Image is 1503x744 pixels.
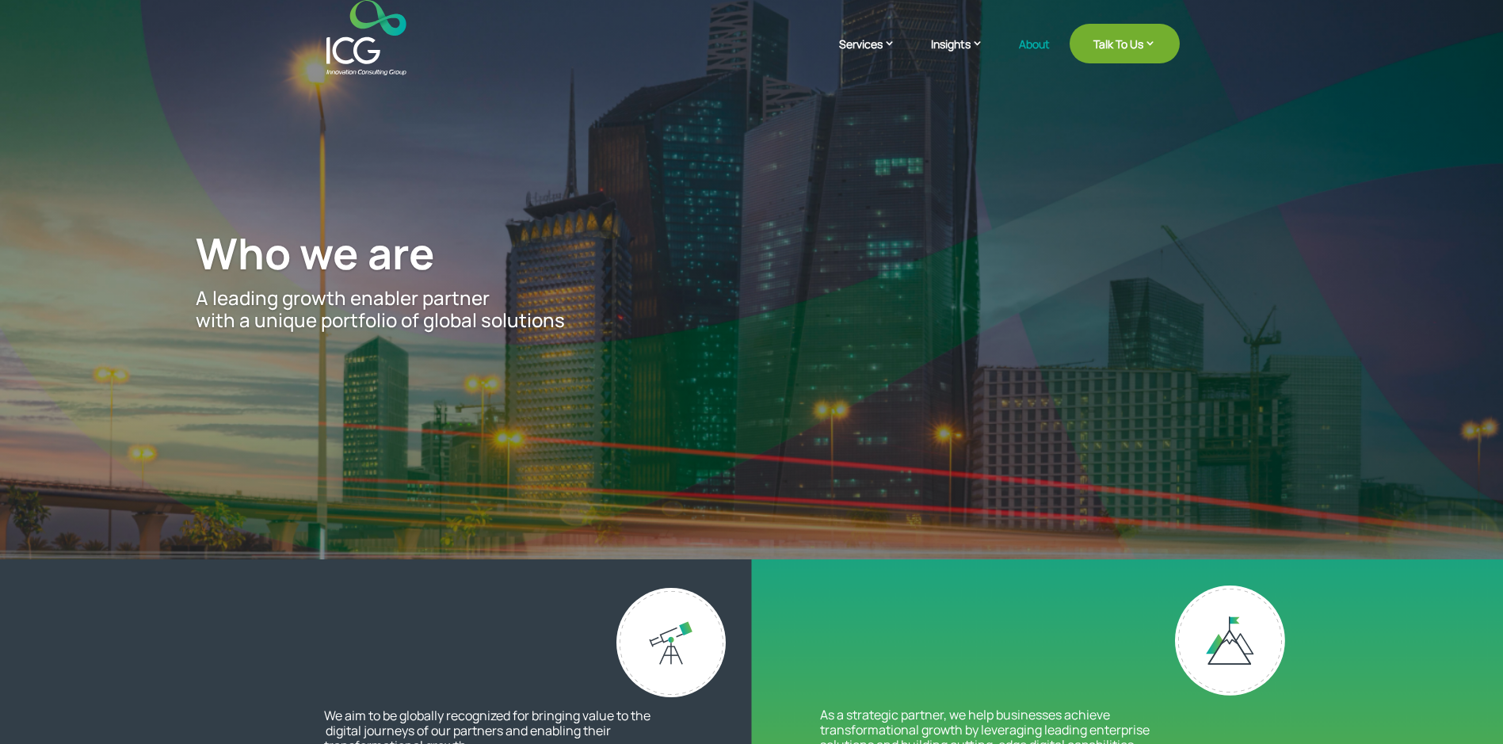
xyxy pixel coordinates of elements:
img: Our vision - ICG [616,588,726,697]
p: A leading growth enabler partner with a unique portfolio of global solutions [196,287,1307,333]
a: Services [839,36,911,75]
a: Talk To Us [1070,24,1180,63]
span: Who we are [196,223,435,282]
a: About [1019,38,1050,75]
a: Insights [931,36,999,75]
img: our mission - ICG [1175,586,1285,696]
iframe: Chat Widget [1424,668,1503,744]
